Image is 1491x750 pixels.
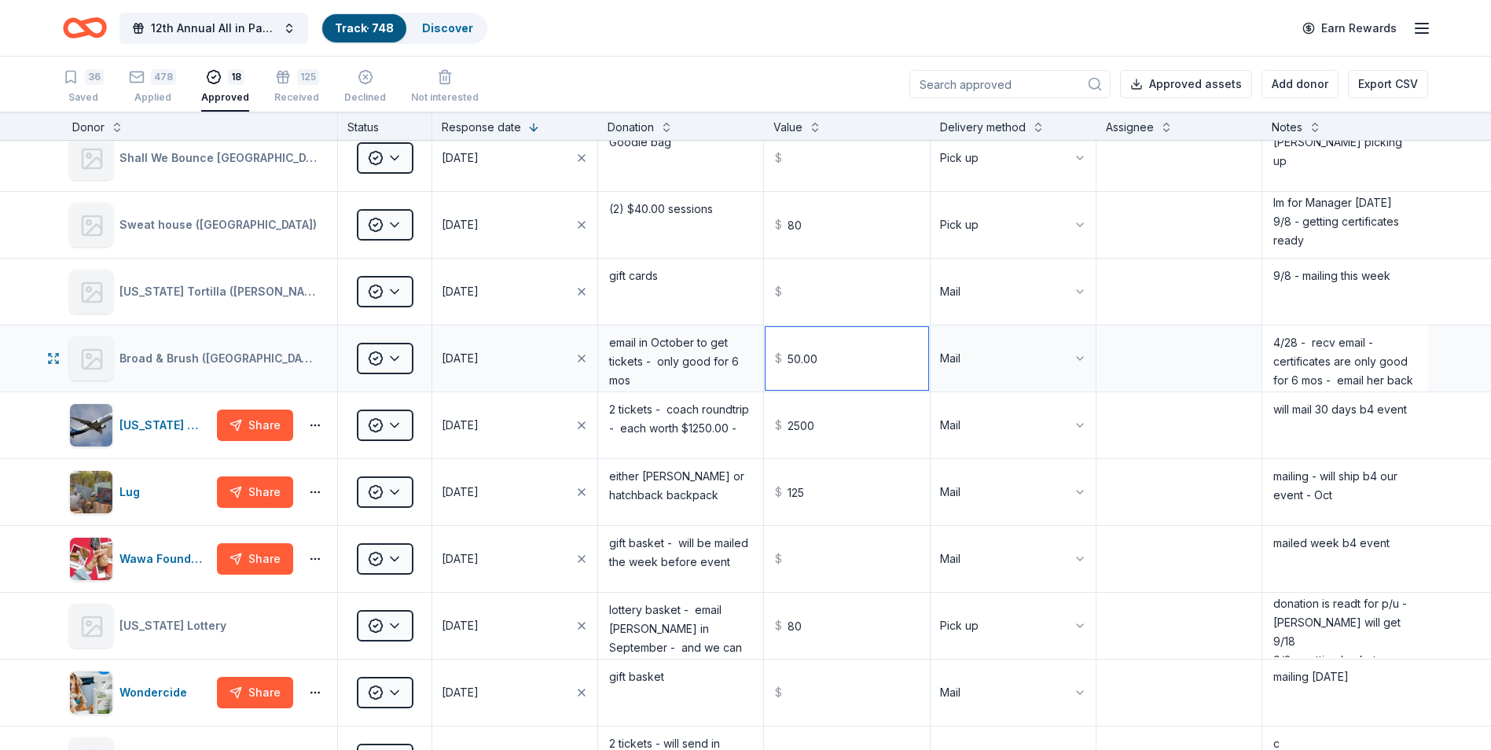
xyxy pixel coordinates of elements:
img: Image for Wawa Foundation [70,538,112,580]
div: Declined [344,91,386,104]
textarea: mailing - will ship b4 our event - Oct [1264,461,1427,524]
div: [US_STATE] Tortilla ([PERSON_NAME][GEOGRAPHIC_DATA][PERSON_NAME]) [119,282,325,301]
div: Saved [63,91,104,104]
div: [DATE] [442,483,479,502]
span: 12th Annual All in Paddle Raffle [151,19,277,38]
button: 125Received [274,63,319,112]
textarea: gift basket - will be mailed the week before event [600,528,762,590]
textarea: either [PERSON_NAME] or hatchback backpack [600,461,762,524]
div: [DATE] [442,149,479,167]
textarea: 9/8 - mailing this week [1264,260,1427,323]
div: [DATE] [442,683,479,702]
textarea: lottery basket - email [PERSON_NAME] in September - and we can pick it up then - [PERSON_NAME] (L... [600,594,762,657]
textarea: (2) $40.00 sessions [600,193,762,256]
button: 12th Annual All in Paddle Raffle [119,13,308,44]
button: Not interested [411,63,479,112]
button: [DATE] [432,593,597,659]
textarea: will mail 30 days b4 event [1264,394,1427,457]
textarea: Goodie bag [600,127,762,189]
button: Image for Wawa FoundationWawa Foundation [69,537,211,581]
div: [US_STATE] Airlines [119,416,211,435]
button: 36Saved [63,63,104,112]
button: Approved assets [1120,70,1252,98]
button: Add donor [1261,70,1339,98]
div: Value [773,118,802,137]
a: Discover [422,21,473,35]
div: [US_STATE] Lottery [119,616,233,635]
button: Image for Alaska Airlines[US_STATE] Airlines [69,403,211,447]
button: Share [217,543,293,575]
div: 478 [151,69,176,85]
div: Shall We Bounce [GEOGRAPHIC_DATA] ([GEOGRAPHIC_DATA], [GEOGRAPHIC_DATA]) [119,149,325,167]
div: [DATE] [442,550,479,568]
div: Donor [72,118,105,137]
div: Response date [442,118,521,137]
button: Share [217,410,293,441]
button: Declined [344,63,386,112]
button: [DATE] [432,660,597,726]
button: [DATE] [432,459,597,525]
button: [DATE] [432,392,597,458]
div: Lug [119,483,146,502]
textarea: gift basket [600,661,762,724]
button: [DATE] [432,325,597,392]
div: [DATE] [442,616,479,635]
button: 478Applied [129,63,176,112]
textarea: email [PERSON_NAME] back in September about p/u in [GEOGRAPHIC_DATA] 9/11 - [PERSON_NAME] - donat... [1264,594,1427,657]
div: [DATE] [442,282,479,301]
div: [DATE] [442,416,479,435]
button: [DATE] [432,125,597,191]
button: Export CSV [1348,70,1428,98]
textarea: mailing [DATE] [1264,661,1427,724]
button: Image for LugLug [69,470,211,514]
div: Delivery method [940,118,1026,137]
textarea: [PERSON_NAME] picking up [1264,127,1427,189]
textarea: 4/28 - recv email - certificates are only good for 6 mos - email her back in October to get donation [1264,327,1427,390]
button: [DATE] [432,259,597,325]
img: Image for Lug [70,471,112,513]
input: Search approved [909,70,1111,98]
textarea: email in October to get tickets - only good for 6 mos [600,327,762,390]
img: Image for Wondercide [70,671,112,714]
button: Share [217,476,293,508]
a: Track· 748 [335,21,394,35]
div: Not interested [411,91,479,104]
div: Approved [201,91,249,104]
a: Earn Rewards [1293,14,1406,42]
div: 125 [297,69,319,85]
div: Wondercide [119,683,193,702]
textarea: 2 tickets - coach roundtrip - each worth $1250.00 - [600,394,762,457]
div: [DATE] [442,349,479,368]
div: Assignee [1106,118,1154,137]
div: Wawa Foundation [119,550,211,568]
textarea: gift cards [600,260,762,323]
button: Share [217,677,293,708]
div: Applied [129,91,176,104]
div: Status [338,112,432,140]
div: [DATE] [442,215,479,234]
button: Image for WondercideWondercide [69,671,211,715]
button: [DATE] [432,526,597,592]
div: Donation [608,118,654,137]
button: Track· 748Discover [321,13,487,44]
button: 18Approved [201,63,249,112]
div: 36 [85,69,104,85]
div: 18 [228,69,244,85]
textarea: mailed week b4 event [1264,528,1427,590]
div: Sweat house ([GEOGRAPHIC_DATA]) [119,215,323,234]
img: Image for Alaska Airlines [70,404,112,447]
a: Home [63,9,107,46]
div: Notes [1272,118,1302,137]
div: Received [274,91,319,104]
textarea: lm for Manager [DATE] 9/8 - getting certificates ready [1264,193,1427,256]
div: Broad & Brush ([GEOGRAPHIC_DATA]) [119,349,325,368]
button: [DATE] [432,192,597,258]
